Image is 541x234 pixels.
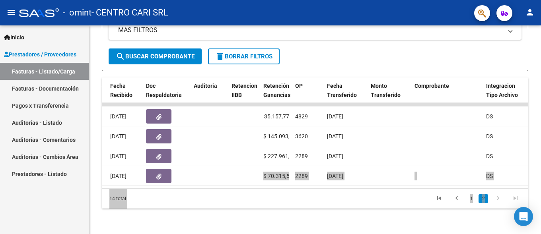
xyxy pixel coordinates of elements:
mat-icon: delete [215,52,225,61]
span: $ 35.157,77 [260,113,289,120]
mat-panel-title: MAS FILTROS [118,26,502,35]
span: 2289 [295,153,308,159]
div: Open Intercom Messenger [514,207,533,226]
span: Retención Ganancias [263,83,290,98]
span: [DATE] [327,153,343,159]
li: page 1 [465,192,477,205]
span: Prestadores / Proveedores [4,50,76,59]
span: Retencion IIBB [232,83,257,98]
span: DS [486,153,493,159]
span: [DATE] [327,133,343,139]
a: go to next page [490,194,506,203]
a: 1 [467,194,476,203]
span: Fecha Recibido [110,83,132,98]
span: DS [486,133,493,139]
span: $ 145.093,84 [263,133,296,139]
span: - omint [63,4,91,21]
datatable-header-cell: Doc Respaldatoria [143,77,191,112]
a: go to previous page [449,194,464,203]
span: Monto Transferido [371,83,401,98]
span: Doc Respaldatoria [146,83,182,98]
li: page 2 [477,192,489,205]
span: Buscar Comprobante [116,53,195,60]
button: Buscar Comprobante [109,48,202,64]
span: DS [486,173,493,179]
span: [DATE] [110,113,126,120]
span: [DATE] [110,153,126,159]
datatable-header-cell: Monto Transferido [368,77,411,112]
span: Borrar Filtros [215,53,272,60]
mat-expansion-panel-header: MAS FILTROS [109,21,522,40]
span: OP [295,83,303,89]
div: 14 total [102,189,186,209]
span: Fecha Transferido [327,83,357,98]
span: $ 227.961,24 [263,153,296,159]
datatable-header-cell: Comprobante [411,77,483,112]
mat-icon: person [525,8,535,17]
span: Integracion Tipo Archivo [486,83,518,98]
span: [DATE] [327,113,343,120]
a: go to last page [508,194,523,203]
span: $ 70.315,54 [263,173,293,179]
span: [DATE] [110,133,126,139]
datatable-header-cell: OP [292,77,324,112]
datatable-header-cell: Integracion Tipo Archivo [483,77,527,112]
mat-icon: search [116,52,125,61]
span: 4829 [295,113,308,120]
span: DS [486,113,493,120]
span: Auditoria [194,83,217,89]
span: 2289 [295,173,308,179]
mat-icon: menu [6,8,16,17]
span: Inicio [4,33,24,42]
span: 3620 [295,133,308,139]
a: go to first page [432,194,447,203]
datatable-header-cell: Fecha Recibido [107,77,143,112]
a: 2 [479,194,488,203]
span: [DATE] [327,173,343,179]
datatable-header-cell: Fecha Transferido [324,77,368,112]
button: Borrar Filtros [208,48,280,64]
span: - CENTRO CARI SRL [91,4,168,21]
span: [DATE] [110,173,126,179]
datatable-header-cell: Auditoria [191,77,228,112]
datatable-header-cell: Retención Ganancias [260,77,292,112]
span: Comprobante [415,83,449,89]
datatable-header-cell: Retencion IIBB [228,77,260,112]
